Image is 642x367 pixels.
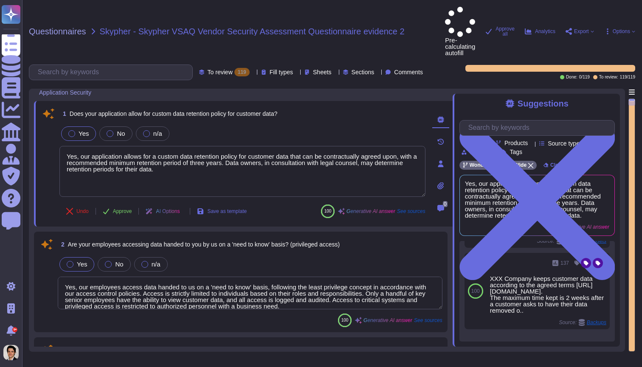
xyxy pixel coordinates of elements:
[490,275,606,314] div: XXX Company keeps customer data according to the agreed terms [URL][DOMAIN_NAME]. The maximum tim...
[70,110,277,117] span: Does your application allow for custom data retention policy for customer data?
[574,29,589,34] span: Export
[464,120,614,135] input: Search by keywords
[496,26,515,36] span: Approve all
[587,320,606,325] span: Backups
[152,261,160,268] span: n/a
[59,203,96,220] button: Undo
[341,318,349,322] span: 100
[58,277,442,309] textarea: Yes, our employees access data handed to us on a 'need to know' basis, following the least privil...
[113,209,132,214] span: Approve
[79,130,89,137] span: Yes
[156,209,180,214] span: AI Options
[76,209,89,214] span: Undo
[485,26,515,36] button: Approve all
[270,69,293,75] span: Fill types
[2,343,25,362] button: user
[324,209,332,213] span: 100
[58,241,65,247] span: 2
[599,75,618,79] span: To review:
[414,318,442,323] span: See sources
[346,209,395,214] span: Generative AI answer
[535,29,555,34] span: Analytics
[190,203,253,220] button: Save as template
[34,65,192,80] input: Search by keywords
[3,345,19,360] img: user
[117,130,125,137] span: No
[443,201,448,207] span: 0
[153,130,162,137] span: n/a
[68,241,340,248] span: Are your employees accessing data handed to you by us on a 'need to know' basis? (privileged access)
[352,69,374,75] span: Sections
[207,209,247,214] span: Save as template
[68,347,256,353] span: Do you require MFA for administration of your service (local or remote)?
[100,27,405,36] span: Skypher - Skypher VSAQ Vendor Security Assessment Questionnaire evidence 2
[363,318,412,323] span: Generative AI answer
[313,69,332,75] span: Sheets
[613,29,630,34] span: Options
[234,68,250,76] div: 119
[96,203,139,220] button: Approve
[12,327,17,332] div: 9+
[445,7,475,56] span: Pre-calculating autofill
[77,261,87,268] span: Yes
[29,27,86,36] span: Questionnaires
[208,69,233,75] span: To review
[525,28,555,35] button: Analytics
[471,289,480,294] span: 100
[394,69,423,75] span: Comments
[579,75,590,79] span: 0 / 119
[59,146,425,197] textarea: Yes, our application allows for a custom data retention policy for customer data that can be cont...
[566,75,577,79] span: Done:
[115,261,123,268] span: No
[559,319,606,326] span: Source:
[59,111,66,117] span: 1
[397,209,425,214] span: See sources
[620,75,635,79] span: 119 / 119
